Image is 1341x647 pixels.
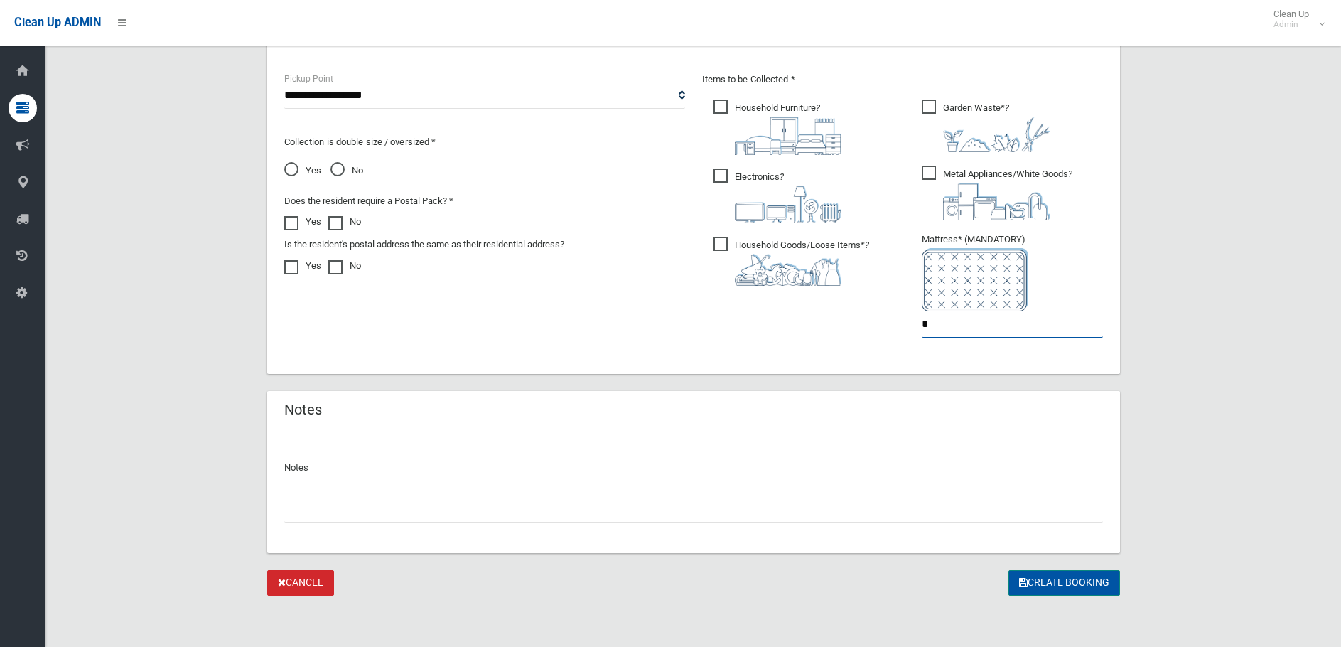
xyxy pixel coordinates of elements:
small: Admin [1273,19,1309,30]
span: Yes [284,162,321,179]
span: Mattress* (MANDATORY) [922,234,1103,311]
span: Clean Up [1266,9,1323,30]
label: Is the resident's postal address the same as their residential address? [284,236,564,253]
i: ? [735,240,869,286]
span: Garden Waste* [922,100,1050,152]
i: ? [735,102,841,155]
label: Yes [284,213,321,230]
a: Cancel [267,570,334,597]
label: Yes [284,257,321,274]
p: Items to be Collected * [702,71,1103,88]
i: ? [735,171,841,223]
span: Household Furniture [713,100,841,155]
img: 4fd8a5c772b2c999c83690221e5242e0.png [943,117,1050,152]
span: Household Goods/Loose Items* [713,237,869,286]
img: 36c1b0289cb1767239cdd3de9e694f19.png [943,183,1050,220]
header: Notes [267,396,339,424]
i: ? [943,169,1072,220]
span: Electronics [713,169,841,223]
p: Collection is double size / oversized * [284,134,685,151]
p: Notes [284,459,1103,476]
img: b13cc3517677393f34c0a387616ef184.png [735,254,841,286]
label: Does the resident require a Postal Pack? * [284,193,453,210]
img: aa9efdbe659d29b613fca23ba79d85cb.png [735,117,841,155]
label: No [328,213,361,230]
img: e7408bece873d2c1783593a074e5cb2f.png [922,248,1028,311]
button: Create Booking [1008,570,1120,597]
span: No [330,162,363,179]
label: No [328,257,361,274]
img: 394712a680b73dbc3d2a6a3a7ffe5a07.png [735,186,841,223]
i: ? [943,102,1050,152]
span: Clean Up ADMIN [14,16,101,29]
span: Metal Appliances/White Goods [922,166,1072,220]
